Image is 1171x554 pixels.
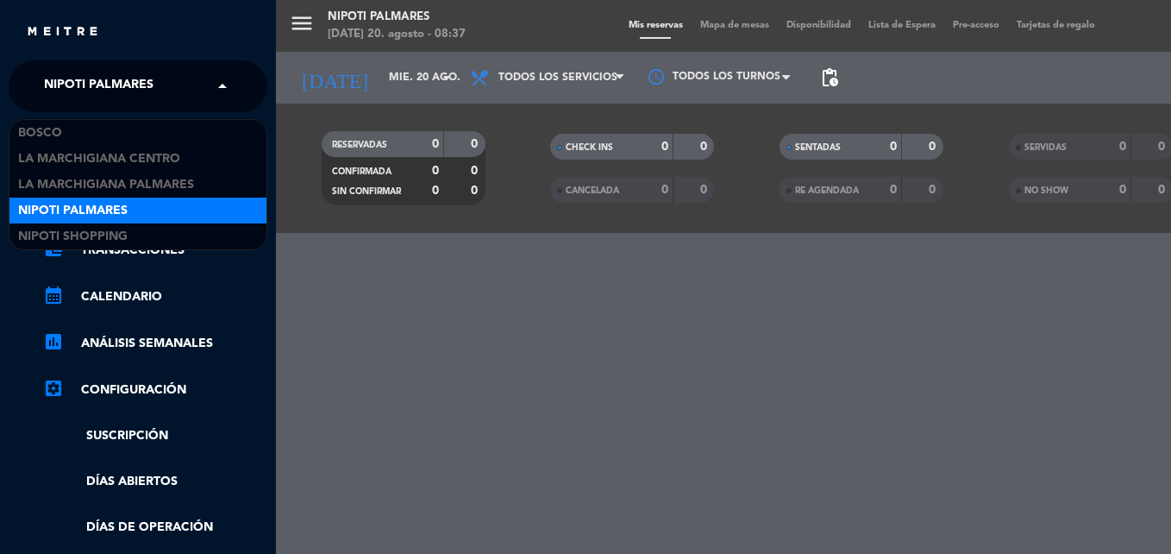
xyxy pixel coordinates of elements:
a: account_balance_walletTransacciones [43,240,267,261]
img: MEITRE [26,26,99,39]
span: Nipoti Palmares [44,68,153,104]
a: Configuración [43,380,267,400]
i: calendar_month [43,285,64,305]
i: settings_applications [43,378,64,399]
a: assessmentANÁLISIS SEMANALES [43,333,267,354]
span: Bosco [18,123,62,143]
span: pending_actions [819,67,840,88]
i: assessment [43,331,64,352]
a: Días abiertos [43,472,267,492]
a: Suscripción [43,426,267,446]
span: Nipoti Palmares [18,201,128,221]
span: Nipoti Shopping [18,227,128,247]
span: La Marchigiana Centro [18,149,180,169]
span: La Marchigiana Palmares [18,175,194,195]
a: Días de Operación [43,518,267,538]
a: calendar_monthCalendario [43,286,267,307]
